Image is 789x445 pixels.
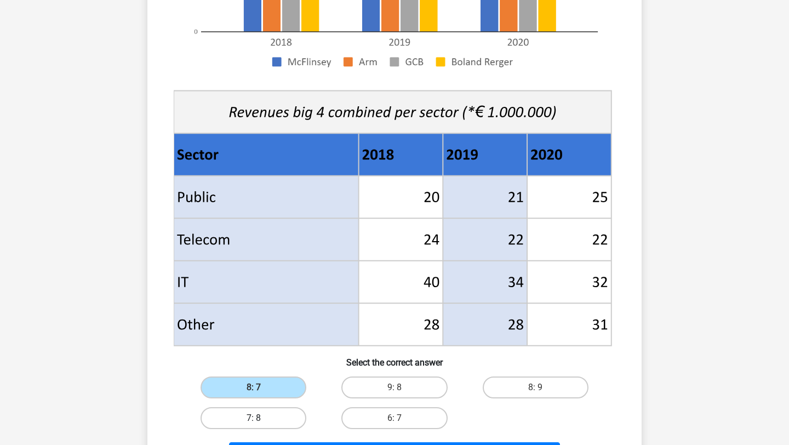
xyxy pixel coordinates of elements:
label: 8: 7 [201,376,306,398]
label: 6: 7 [341,407,447,429]
label: 9: 8 [341,376,447,398]
h6: Select the correct answer [165,349,624,368]
label: 7: 8 [201,407,306,429]
label: 8: 9 [483,376,588,398]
